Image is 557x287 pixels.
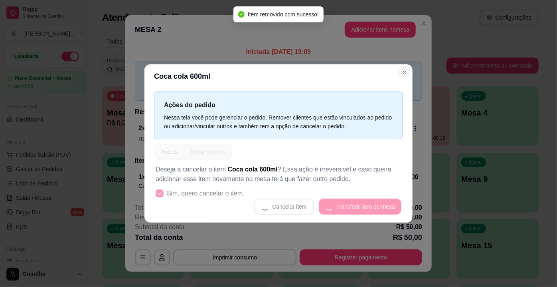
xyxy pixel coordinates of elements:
[144,64,413,88] header: Coca cola 600ml
[164,100,393,110] p: Ações do pedido
[228,166,278,173] span: Coca cola 600ml
[398,66,411,79] button: Close
[248,11,319,18] span: Item removido com sucesso!
[156,165,401,184] p: Deseja a cancelar o item ? Essa ação é irreversível e caso queira adicionar esse item novamente n...
[238,11,245,18] span: check-circle
[164,113,393,131] div: Nessa tela você pode gerenciar o pedido. Remover clientes que estão vinculados ao pedido ou adici...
